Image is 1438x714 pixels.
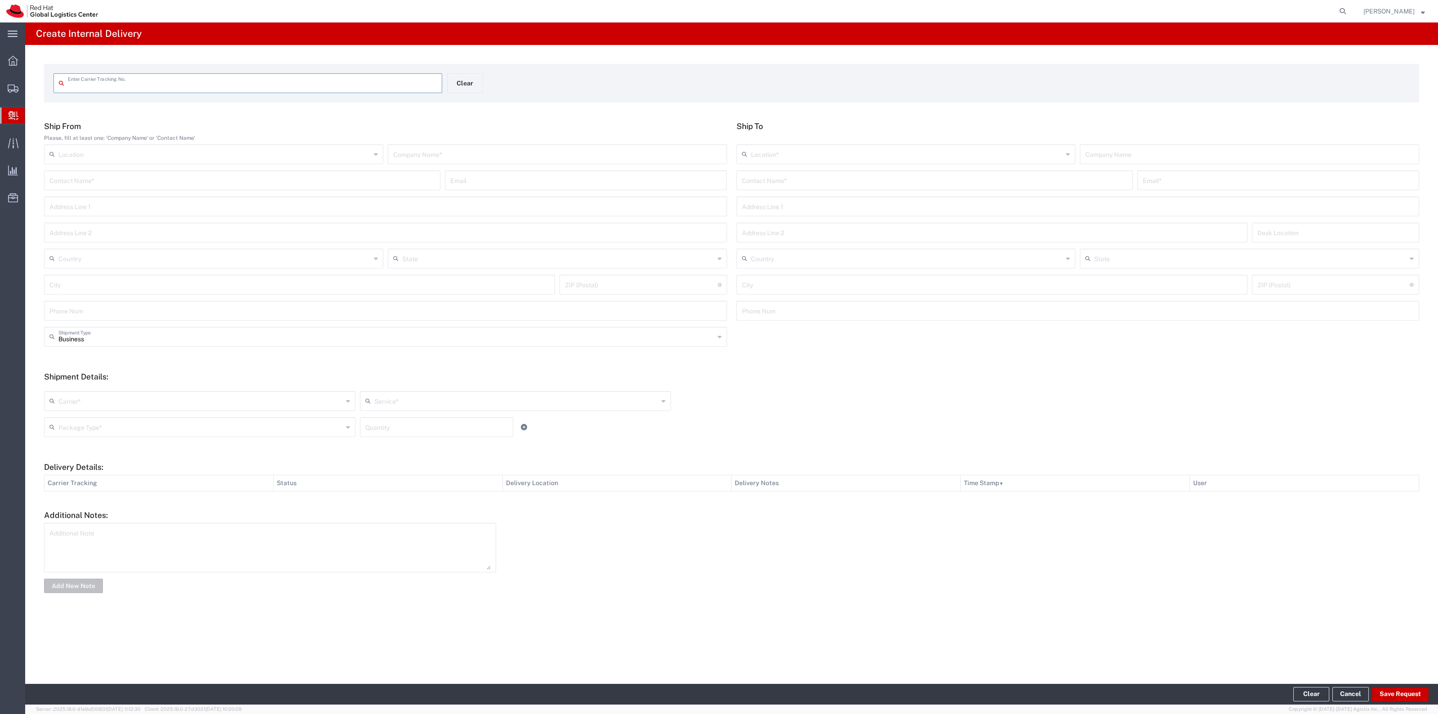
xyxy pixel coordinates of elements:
h5: Additional Notes: [44,510,1419,520]
table: Delivery Details: [44,475,1419,491]
span: Client: 2025.18.0-27d3021 [145,706,242,712]
h5: Shipment Details: [44,372,1419,381]
span: Server: 2025.18.0-d1e9a510831 [36,706,141,712]
th: Delivery Notes [732,475,961,491]
a: Add Item [518,421,530,433]
span: Robert Lomax [1363,6,1415,16]
span: [DATE] 10:20:09 [205,706,242,712]
h4: Create Internal Delivery [36,22,142,45]
button: [PERSON_NAME] [1363,6,1425,17]
img: logo [6,4,98,18]
h5: Ship To [737,121,1420,131]
button: Clear [1293,687,1329,701]
button: Save Request [1372,687,1429,701]
span: Copyright © [DATE]-[DATE] Agistix Inc., All Rights Reserved [1289,705,1427,713]
th: Status [273,475,502,491]
a: Cancel [1332,687,1369,701]
th: Carrier Tracking [44,475,274,491]
h5: Ship From [44,121,727,131]
th: User [1190,475,1419,491]
span: [DATE] 11:12:30 [107,706,141,712]
h5: Delivery Details: [44,462,1419,472]
th: Time Stamp [961,475,1190,491]
button: Clear [447,73,483,93]
th: Delivery Location [502,475,732,491]
div: Please, fill at least one: 'Company Name' or 'Contact Name' [44,134,727,142]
